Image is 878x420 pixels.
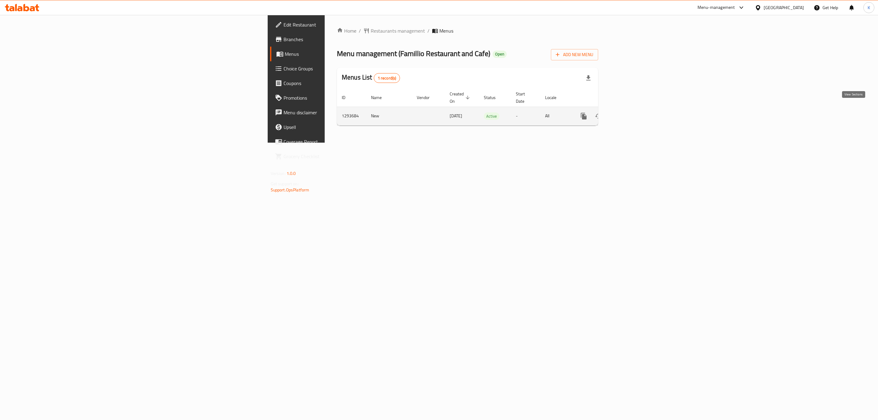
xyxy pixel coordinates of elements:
span: [DATE] [450,112,462,120]
span: Version: [271,169,286,177]
a: Coupons [270,76,414,91]
span: Grocery Checklist [284,153,409,160]
span: 1 record(s) [374,75,400,81]
span: Menus [439,27,453,34]
span: 1.0.0 [287,169,296,177]
span: Get support on: [271,180,299,188]
div: [GEOGRAPHIC_DATA] [764,4,804,11]
span: Start Date [516,90,533,105]
table: enhanced table [337,88,640,126]
span: ID [342,94,353,101]
button: Change Status [591,109,606,123]
a: Choice Groups [270,61,414,76]
a: Menu disclaimer [270,105,414,120]
div: Menu-management [698,4,735,11]
span: Vendor [417,94,437,101]
span: K [868,4,870,11]
div: Open [493,51,507,58]
h2: Menus List [342,73,400,83]
span: Coupons [284,80,409,87]
a: Branches [270,32,414,47]
a: Menus [270,47,414,61]
span: Branches [284,36,409,43]
span: Promotions [284,94,409,101]
span: Edit Restaurant [284,21,409,28]
span: Open [493,52,507,57]
span: Upsell [284,123,409,131]
a: Coverage Report [270,134,414,149]
span: Menus [285,50,409,58]
a: Promotions [270,91,414,105]
div: Total records count [374,73,400,83]
button: more [576,109,591,123]
a: Upsell [270,120,414,134]
a: Grocery Checklist [270,149,414,164]
span: Add New Menu [556,51,593,59]
span: Coverage Report [284,138,409,145]
li: / [427,27,430,34]
th: Actions [572,88,640,107]
span: Name [371,94,390,101]
span: Created On [450,90,472,105]
span: Active [484,113,499,120]
div: Export file [581,71,596,85]
a: Edit Restaurant [270,17,414,32]
span: Menu disclaimer [284,109,409,116]
button: Add New Menu [551,49,598,60]
nav: breadcrumb [337,27,598,34]
td: - [511,107,540,125]
span: Status [484,94,504,101]
a: Support.OpsPlatform [271,186,309,194]
span: Choice Groups [284,65,409,72]
div: Active [484,112,499,120]
span: Locale [545,94,564,101]
td: All [540,107,572,125]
